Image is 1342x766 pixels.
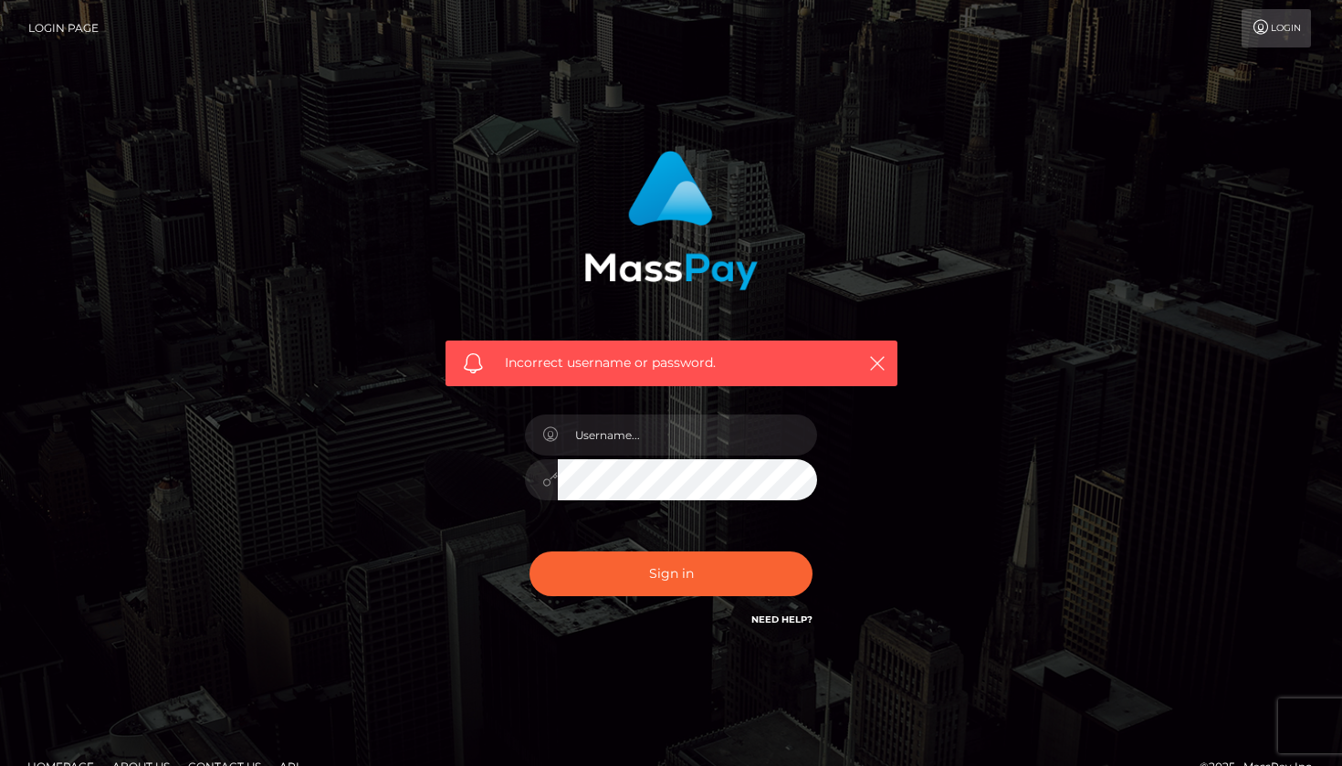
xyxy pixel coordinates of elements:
span: Incorrect username or password. [505,353,838,373]
img: MassPay Login [584,151,758,290]
input: Username... [558,414,817,456]
a: Need Help? [751,614,813,625]
a: Login Page [28,9,99,47]
button: Sign in [529,551,813,596]
a: Login [1242,9,1311,47]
